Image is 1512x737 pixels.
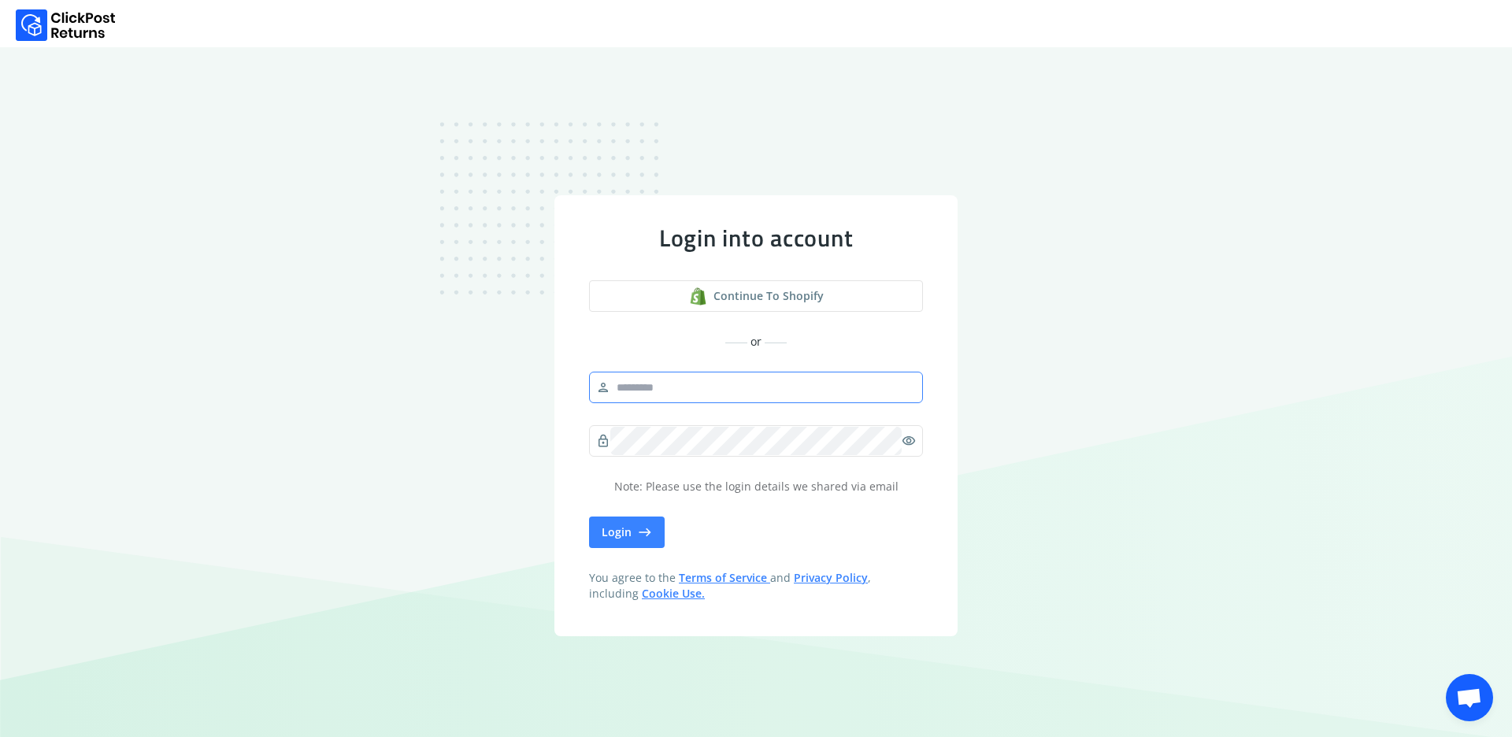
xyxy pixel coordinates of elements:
a: Terms of Service [679,570,770,585]
span: You agree to the and , including [589,570,923,602]
div: or [589,334,923,350]
a: Open chat [1446,674,1493,721]
button: Continue to shopify [589,280,923,312]
p: Note: Please use the login details we shared via email [589,479,923,494]
span: east [638,521,652,543]
img: shopify logo [689,287,707,306]
a: Privacy Policy [794,570,868,585]
span: person [596,376,610,398]
div: Login into account [589,224,923,252]
span: lock [596,430,610,452]
img: Logo [16,9,116,41]
span: visibility [902,430,916,452]
span: Continue to shopify [713,288,824,304]
button: Login east [589,517,665,548]
a: shopify logoContinue to shopify [589,280,923,312]
a: Cookie Use. [642,586,705,601]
